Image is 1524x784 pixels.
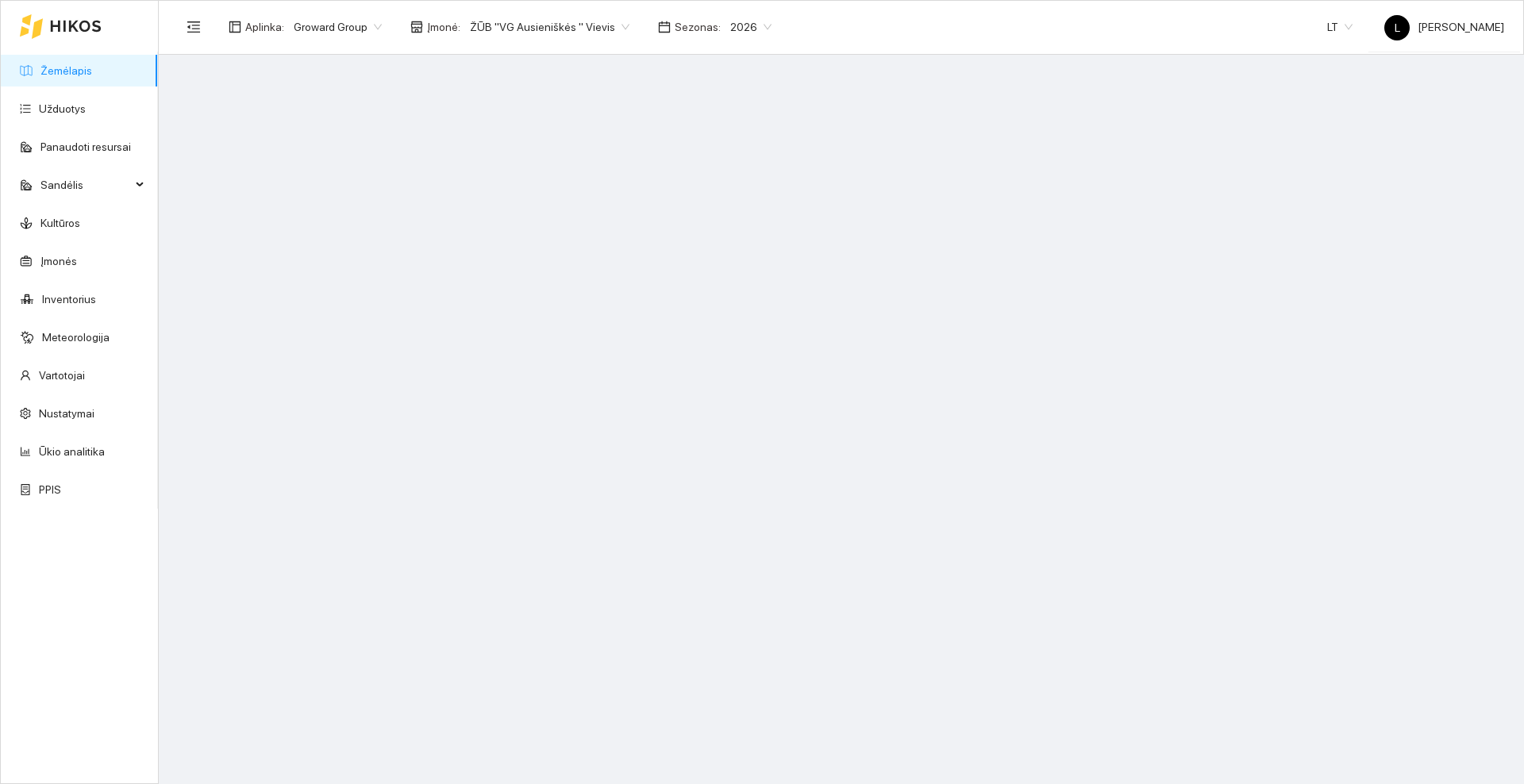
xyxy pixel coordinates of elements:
[178,11,210,43] button: menu-fold
[42,331,110,344] a: Meteorologija
[39,483,61,496] a: PPIS
[40,169,131,201] span: Sandėlis
[675,18,721,36] span: Sezonas :
[187,20,201,34] span: menu-fold
[229,21,241,33] span: layout
[39,445,105,458] a: Ūkio analitika
[1395,15,1400,40] span: L
[40,64,92,77] a: Žemėlapis
[410,21,423,33] span: shop
[730,15,772,39] span: 2026
[39,407,94,420] a: Nustatymai
[245,18,284,36] span: Aplinka :
[40,217,80,229] a: Kultūros
[40,140,131,153] a: Panaudoti resursai
[470,15,629,39] span: ŽŪB "VG Ausieniškės " Vievis
[42,293,96,306] a: Inventorius
[658,21,671,33] span: calendar
[39,369,85,382] a: Vartotojai
[294,15,382,39] span: Groward Group
[39,102,86,115] a: Užduotys
[1327,15,1353,39] span: LT
[427,18,460,36] span: Įmonė :
[40,255,77,267] a: Įmonės
[1384,21,1504,33] span: [PERSON_NAME]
